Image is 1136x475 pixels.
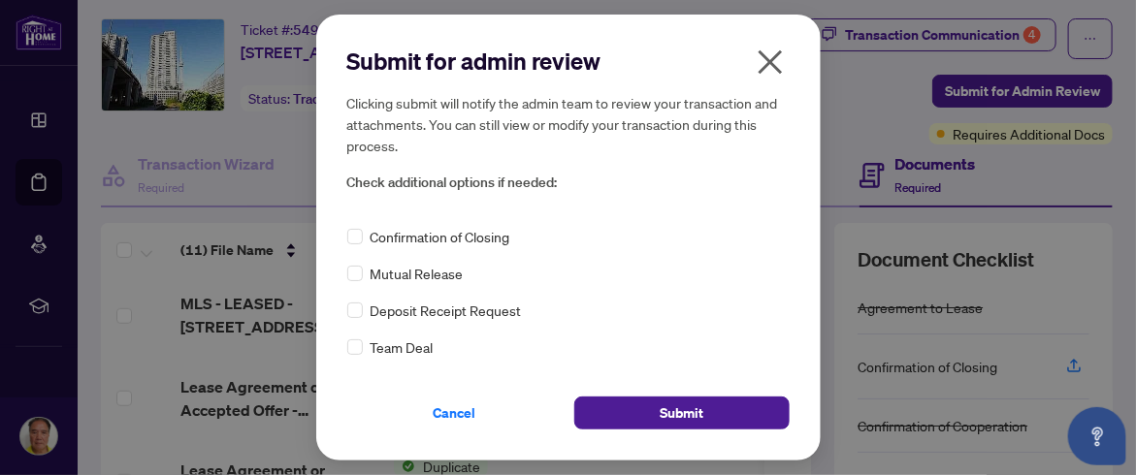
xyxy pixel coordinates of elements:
span: Confirmation of Closing [371,226,510,247]
button: Submit [574,396,790,429]
h2: Submit for admin review [347,46,790,77]
span: Submit [660,397,703,428]
span: Team Deal [371,336,434,358]
span: close [755,47,786,78]
span: Check additional options if needed: [347,172,790,194]
h5: Clicking submit will notify the admin team to review your transaction and attachments. You can st... [347,92,790,156]
button: Cancel [347,396,563,429]
span: Cancel [434,397,476,428]
button: Open asap [1068,407,1126,465]
span: Mutual Release [371,263,464,284]
span: Deposit Receipt Request [371,300,522,321]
